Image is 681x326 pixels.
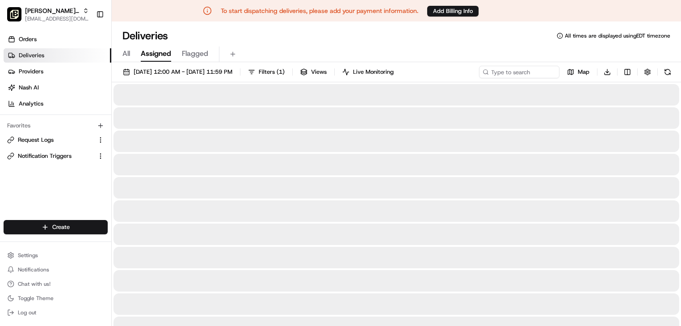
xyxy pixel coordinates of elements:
span: Filters [259,68,285,76]
a: Deliveries [4,48,111,63]
span: Chat with us! [18,280,50,288]
button: Live Monitoring [338,66,398,78]
a: Orders [4,32,111,47]
button: Views [296,66,331,78]
button: Toggle Theme [4,292,108,305]
span: Assigned [141,48,171,59]
span: Create [52,223,70,231]
span: All times are displayed using EDT timezone [565,32,670,39]
button: Nick the Greek (Mountain View)[PERSON_NAME] the Greek (Mountain View)[EMAIL_ADDRESS][DOMAIN_NAME] [4,4,92,25]
h1: Deliveries [122,29,168,43]
span: Flagged [182,48,208,59]
span: Analytics [19,100,43,108]
button: [EMAIL_ADDRESS][DOMAIN_NAME] [25,15,89,22]
span: Notifications [18,266,49,273]
span: Request Logs [18,136,54,144]
span: Log out [18,309,36,316]
button: Notification Triggers [4,149,108,163]
a: Request Logs [7,136,93,144]
span: ( 1 ) [277,68,285,76]
span: Deliveries [19,51,44,59]
button: Filters(1) [244,66,289,78]
span: Toggle Theme [18,295,54,302]
button: Refresh [661,66,674,78]
a: Providers [4,64,111,79]
button: Request Logs [4,133,108,147]
img: Nick the Greek (Mountain View) [7,7,21,21]
button: Chat with us! [4,278,108,290]
a: Analytics [4,97,111,111]
div: Favorites [4,119,108,133]
button: [DATE] 12:00 AM - [DATE] 11:59 PM [119,66,236,78]
span: Map [578,68,589,76]
span: Views [311,68,327,76]
span: Nash AI [19,84,39,92]
button: Settings [4,249,108,262]
button: Log out [4,306,108,319]
span: [DATE] 12:00 AM - [DATE] 11:59 PM [134,68,232,76]
a: Nash AI [4,80,111,95]
a: Notification Triggers [7,152,93,160]
button: Add Billing Info [427,6,479,17]
span: Live Monitoring [353,68,394,76]
p: To start dispatching deliveries, please add your payment information. [221,6,418,15]
button: [PERSON_NAME] the Greek (Mountain View) [25,6,79,15]
span: Settings [18,252,38,259]
span: Notification Triggers [18,152,71,160]
span: Orders [19,35,37,43]
button: Create [4,220,108,234]
button: Map [563,66,593,78]
span: All [122,48,130,59]
span: Providers [19,68,43,76]
input: Type to search [479,66,559,78]
a: Add Billing Info [427,5,479,17]
button: Notifications [4,263,108,276]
